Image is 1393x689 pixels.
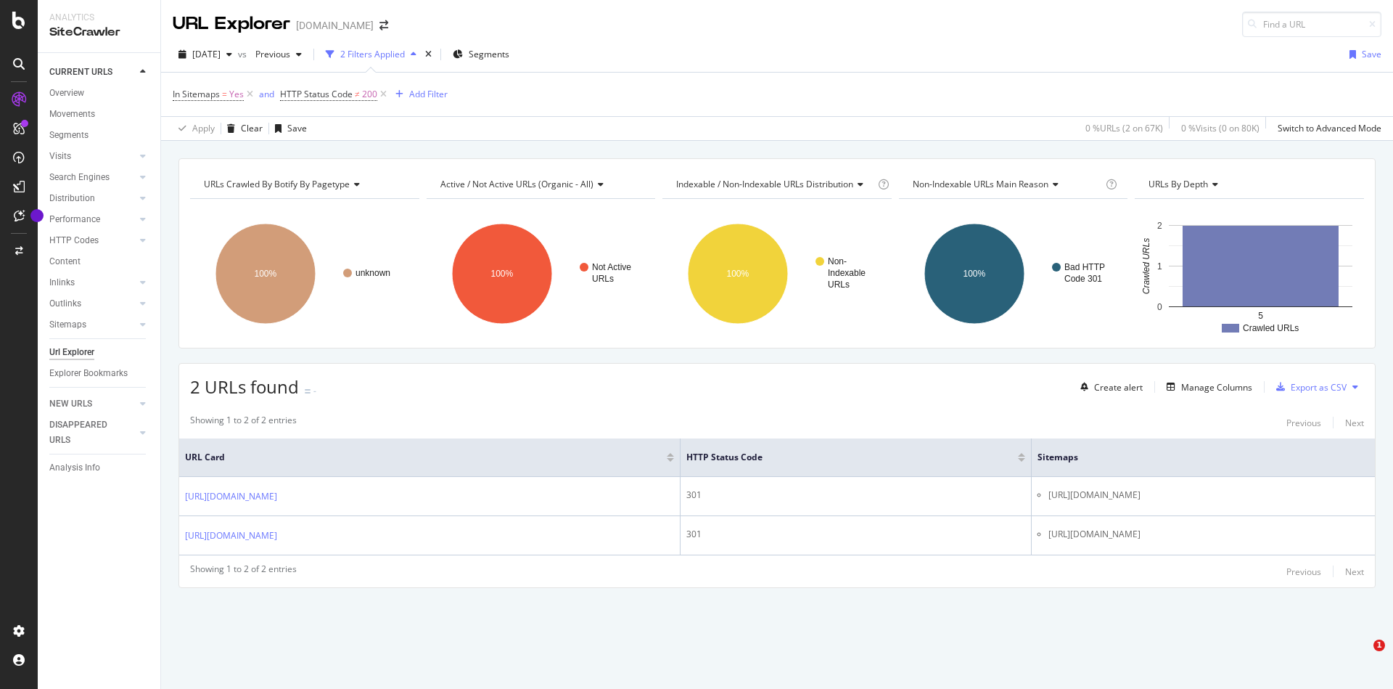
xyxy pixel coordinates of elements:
[469,48,509,60] span: Segments
[686,489,1026,502] div: 301
[1074,375,1143,399] button: Create alert
[305,389,311,394] img: Equal
[49,345,94,360] div: Url Explorer
[49,212,136,227] a: Performance
[913,178,1048,190] span: Non-Indexable URLs Main Reason
[259,88,274,100] div: and
[269,117,307,140] button: Save
[1286,414,1321,431] button: Previous
[447,43,515,66] button: Segments
[1286,417,1321,429] div: Previous
[1242,12,1381,37] input: Find a URL
[49,233,99,248] div: HTTP Codes
[185,529,277,543] a: [URL][DOMAIN_NAME]
[185,489,277,504] a: [URL][DOMAIN_NAME]
[1362,48,1381,60] div: Save
[1373,640,1385,651] span: 1
[828,280,850,290] text: URLs
[296,18,374,33] div: [DOMAIN_NAME]
[1135,211,1364,337] div: A chart.
[1161,378,1252,396] button: Manage Columns
[1181,381,1252,394] div: Manage Columns
[222,88,227,100] span: =
[173,88,220,100] span: In Sitemaps
[490,269,513,279] text: 100%
[1278,122,1381,134] div: Switch to Advanced Mode
[49,65,112,80] div: CURRENT URLS
[49,24,149,41] div: SiteCrawler
[356,268,390,278] text: unknown
[287,122,307,134] div: Save
[190,414,297,431] div: Showing 1 to 2 of 2 entries
[49,396,92,412] div: NEW URLS
[1345,566,1364,578] div: Next
[676,178,853,190] span: Indexable / Non-Indexable URLs distribution
[1344,640,1378,674] iframe: Intercom live chat
[204,178,350,190] span: URLs Crawled By Botify By pagetype
[828,256,847,266] text: Non-
[49,317,136,333] a: Sitemaps
[49,254,81,269] div: Content
[1345,414,1364,431] button: Next
[1146,173,1351,196] h4: URLs by Depth
[1286,563,1321,580] button: Previous
[49,296,81,311] div: Outlinks
[1259,311,1264,321] text: 5
[49,345,150,360] a: Url Explorer
[390,86,448,103] button: Add Filter
[828,268,866,278] text: Indexable
[1048,489,1369,502] li: [URL][DOMAIN_NAME]
[49,191,95,206] div: Distribution
[49,233,136,248] a: HTTP Codes
[437,173,643,196] h4: Active / Not Active URLs
[49,128,150,143] a: Segments
[255,269,277,279] text: 100%
[49,460,100,476] div: Analysis Info
[49,191,136,206] a: Distribution
[592,274,614,284] text: URLs
[49,275,75,290] div: Inlinks
[192,122,215,134] div: Apply
[427,211,656,337] div: A chart.
[440,178,593,190] span: Active / Not Active URLs (organic - all)
[173,43,238,66] button: [DATE]
[49,460,150,476] a: Analysis Info
[49,12,149,24] div: Analytics
[662,211,892,337] svg: A chart.
[49,296,136,311] a: Outlinks
[190,375,299,399] span: 2 URLs found
[355,88,360,100] span: ≠
[185,451,663,464] span: URL Card
[238,48,250,60] span: vs
[673,173,875,196] h4: Indexable / Non-Indexable URLs Distribution
[280,88,353,100] span: HTTP Status Code
[340,48,405,60] div: 2 Filters Applied
[250,43,308,66] button: Previous
[899,211,1128,337] div: A chart.
[250,48,290,60] span: Previous
[192,48,221,60] span: 2025 Sep. 7th
[49,128,89,143] div: Segments
[49,170,110,185] div: Search Engines
[49,149,136,164] a: Visits
[221,117,263,140] button: Clear
[910,173,1104,196] h4: Non-Indexable URLs Main Reason
[30,209,44,222] div: Tooltip anchor
[229,84,244,105] span: Yes
[49,254,150,269] a: Content
[1270,375,1347,399] button: Export as CSV
[1157,221,1162,231] text: 2
[727,269,749,279] text: 100%
[241,122,263,134] div: Clear
[190,211,419,337] svg: A chart.
[1345,417,1364,429] div: Next
[49,149,71,164] div: Visits
[49,86,150,101] a: Overview
[1157,261,1162,272] text: 1
[49,107,95,122] div: Movements
[49,396,136,412] a: NEW URLS
[49,366,150,381] a: Explorer Bookmarks
[1037,451,1347,464] span: Sitemaps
